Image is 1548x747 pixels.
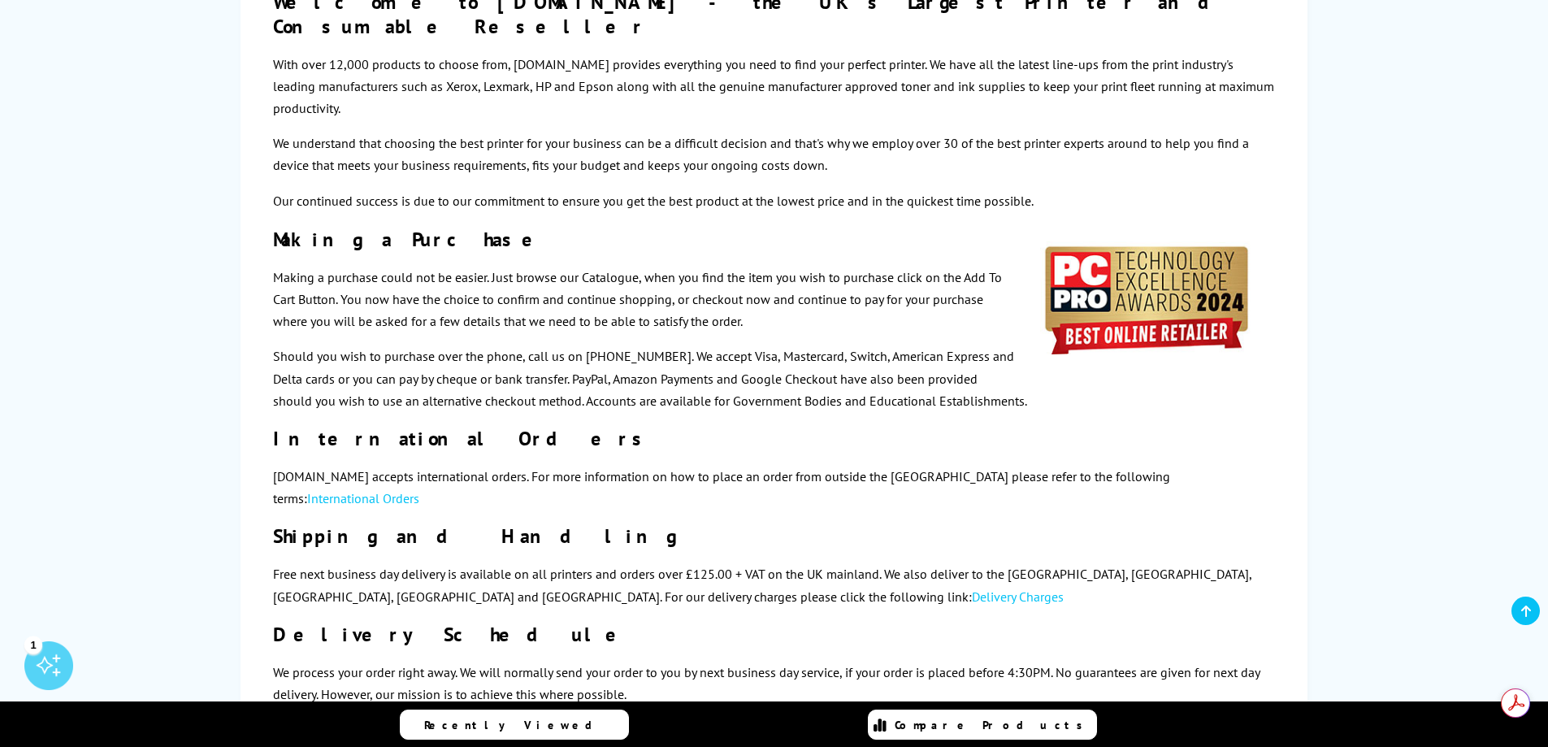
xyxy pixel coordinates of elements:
a: Recently Viewed [400,710,629,740]
span: Recently Viewed [424,718,609,732]
p: [DOMAIN_NAME] accepts international orders. For more information on how to place an order from ou... [273,466,1275,510]
p: Should you wish to purchase over the phone, call us on [PHONE_NUMBER]. We accept Visa, Mastercard... [273,345,1275,412]
div: 1 [24,636,42,654]
h3: International Orders [273,427,1275,451]
a: Delivery Charges [972,588,1064,605]
a: International Orders [307,490,419,506]
p: Free next business day delivery is available on all printers and orders over £125.00 + VAT on the... [273,563,1275,607]
span: Compare Products [895,718,1091,732]
p: With over 12,000 products to choose from, [DOMAIN_NAME] provides everything you need to find your... [273,54,1275,120]
p: We process your order right away. We will normally send your order to you by next business day se... [273,662,1275,706]
p: We understand that choosing the best printer for your business can be a difficult decision and th... [273,132,1275,176]
p: Our continued success is due to our commitment to ensure you get the best product at the lowest p... [273,190,1275,212]
h2: Making a Purchase [273,227,1275,252]
h3: Shipping and Handling [273,524,1275,549]
img: Printerland PC Pro online retailer of the year [1040,241,1253,355]
h3: Delivery Schedule [273,623,1275,647]
p: Making a purchase could not be easier. Just browse our Catalogue, when you find the item you wish... [273,267,1275,333]
a: Compare Products [868,710,1097,740]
